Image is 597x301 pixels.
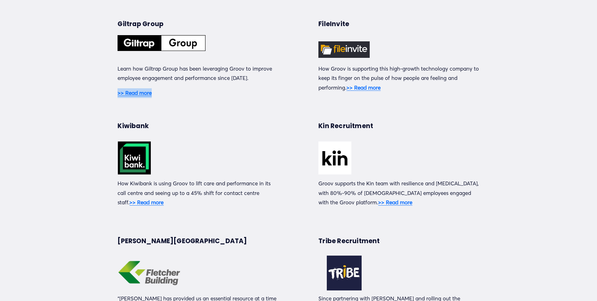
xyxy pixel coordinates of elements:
[118,90,152,96] a: >> Read more
[318,122,373,130] strong: Kin Recruitment
[318,237,380,245] strong: Tribe Recruitment
[118,237,247,245] strong: [PERSON_NAME][GEOGRAPHIC_DATA]
[318,64,479,93] p: How Groov is supporting this high-growth technology company to keep its finger on the pulse of ho...
[118,64,278,83] p: Learn how Giltrap Group has been leveraging Groov to improve employee engagement and performance ...
[118,122,149,130] strong: Kiwibank
[118,20,164,28] strong: Giltrap Group
[378,199,412,206] a: >> Read more
[118,179,278,207] p: How Kiwibank is using Groov to lift care and performance in its call centre and seeing up to a 45...
[346,84,381,91] a: >> Read more
[129,199,164,206] a: >> Read more
[318,179,479,207] p: Groov supports the Kin team with resilience and [MEDICAL_DATA], with 80%-90% of [DEMOGRAPHIC_DATA...
[318,20,349,28] strong: FileInvite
